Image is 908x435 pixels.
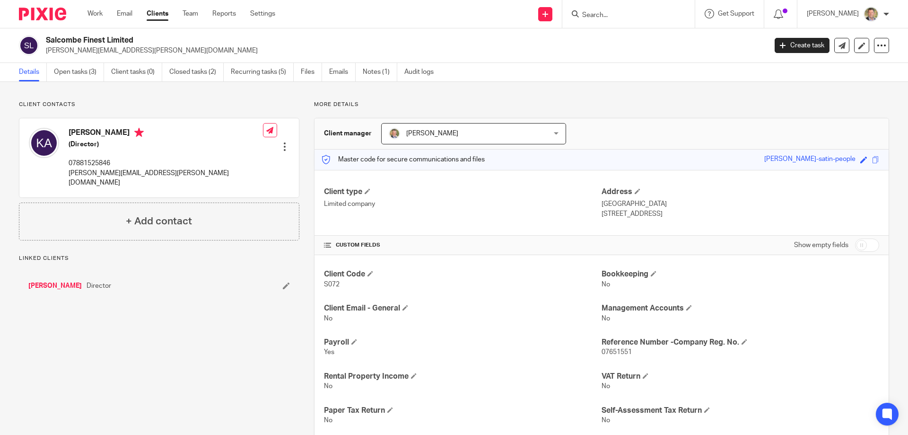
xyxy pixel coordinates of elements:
h4: Client Email - General [324,303,602,313]
a: Client tasks (0) [111,63,162,81]
a: Create task [775,38,829,53]
span: 07651551 [602,349,632,355]
img: High%20Res%20Andrew%20Price%20Accountants_Poppy%20Jakes%20photography-1109.jpg [389,128,400,139]
div: [PERSON_NAME]-satin-people [764,154,856,165]
h2: Salcombe Finest Limited [46,36,618,45]
h4: Address [602,187,879,197]
h4: + Add contact [126,214,192,229]
span: No [324,383,332,390]
h4: [PERSON_NAME] [69,128,263,140]
h4: Reference Number -Company Reg. No. [602,337,879,347]
a: Notes (1) [363,63,397,81]
span: [PERSON_NAME] [406,130,458,137]
p: Linked clients [19,255,299,262]
label: Show empty fields [794,240,848,250]
h4: Payroll [324,337,602,347]
img: svg%3E [19,36,39,55]
a: Clients [147,9,168,18]
h4: Bookkeeping [602,269,879,279]
a: Work [87,9,103,18]
p: [PERSON_NAME][EMAIL_ADDRESS][PERSON_NAME][DOMAIN_NAME] [69,169,263,188]
a: Emails [329,63,356,81]
p: More details [314,101,889,108]
h4: VAT Return [602,372,879,382]
img: svg%3E [29,128,59,158]
p: [PERSON_NAME] [807,9,859,18]
h4: Client Code [324,269,602,279]
h4: Rental Property Income [324,372,602,382]
input: Search [581,11,666,20]
a: Closed tasks (2) [169,63,224,81]
a: Reports [212,9,236,18]
a: Open tasks (3) [54,63,104,81]
h4: CUSTOM FIELDS [324,241,602,249]
span: No [324,315,332,322]
a: Files [301,63,322,81]
img: Pixie [19,8,66,20]
span: No [602,383,610,390]
a: Audit logs [404,63,441,81]
p: [GEOGRAPHIC_DATA] [602,199,879,209]
i: Primary [134,128,144,137]
a: Details [19,63,47,81]
h5: (Director) [69,140,263,149]
p: Client contacts [19,101,299,108]
span: S072 [324,281,340,288]
span: No [602,281,610,288]
h3: Client manager [324,129,372,138]
p: Limited company [324,199,602,209]
span: No [602,315,610,322]
a: Recurring tasks (5) [231,63,294,81]
a: Settings [250,9,275,18]
span: Get Support [718,10,754,17]
a: Email [117,9,132,18]
p: [PERSON_NAME][EMAIL_ADDRESS][PERSON_NAME][DOMAIN_NAME] [46,46,760,55]
h4: Client type [324,187,602,197]
span: No [602,417,610,424]
span: Director [87,281,111,291]
h4: Paper Tax Return [324,406,602,416]
h4: Self-Assessment Tax Return [602,406,879,416]
img: High%20Res%20Andrew%20Price%20Accountants_Poppy%20Jakes%20photography-1118.jpg [864,7,879,22]
a: Team [183,9,198,18]
p: 07881525846 [69,159,263,168]
p: Master code for secure communications and files [322,155,485,164]
h4: Management Accounts [602,303,879,313]
span: Yes [324,349,334,355]
p: [STREET_ADDRESS] [602,209,879,219]
a: [PERSON_NAME] [28,281,82,291]
span: No [324,417,332,424]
